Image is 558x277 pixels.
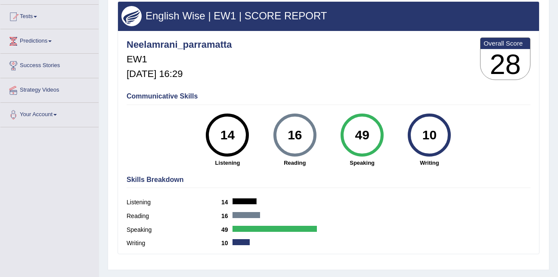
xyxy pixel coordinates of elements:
strong: Speaking [333,159,391,167]
h4: Neelamrani_parramatta [127,40,232,50]
b: 14 [221,199,232,206]
label: Speaking [127,225,221,234]
div: 10 [414,117,445,153]
label: Listening [127,198,221,207]
div: 16 [279,117,310,153]
a: Tests [0,5,99,26]
div: 49 [346,117,378,153]
label: Reading [127,212,221,221]
div: 14 [212,117,243,153]
strong: Reading [266,159,324,167]
a: Strategy Videos [0,78,99,100]
img: wings.png [121,6,142,26]
h3: English Wise | EW1 | SCORE REPORT [121,10,536,22]
b: 10 [221,240,232,246]
h4: Communicative Skills [127,92,530,100]
b: Overall Score [484,40,527,47]
h5: EW1 [127,54,232,65]
b: 16 [221,212,232,219]
h3: 28 [480,49,530,80]
strong: Writing [400,159,459,167]
label: Writing [127,239,221,248]
a: Your Account [0,103,99,124]
b: 49 [221,226,232,233]
h4: Skills Breakdown [127,176,530,184]
h5: [DATE] 16:29 [127,69,232,79]
a: Success Stories [0,54,99,75]
strong: Listening [198,159,257,167]
a: Predictions [0,29,99,51]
